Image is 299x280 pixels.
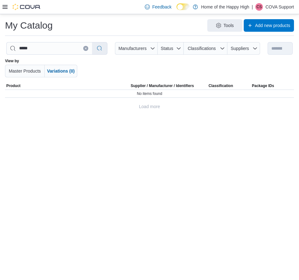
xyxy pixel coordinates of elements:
span: Feedback [152,4,171,10]
button: Master Products [5,65,45,77]
p: | [252,3,253,11]
span: Tools [224,22,234,29]
a: Feedback [142,1,174,13]
input: Dark Mode [177,3,190,10]
span: CS [257,3,262,11]
span: Load more [139,103,160,110]
button: Tools [207,19,242,32]
button: Add new products [244,19,294,32]
span: Manufacturers [118,46,146,51]
button: Clear input [83,46,88,51]
button: Classifications [184,42,227,55]
span: Classification [209,83,233,88]
span: No items found [137,91,162,96]
div: Supplier / Manufacturer / Identifiers [131,83,194,88]
div: COVA Support [255,3,263,11]
span: Product [6,83,20,88]
span: Add new products [255,22,290,29]
span: Master Products [9,69,41,74]
button: Manufacturers [115,42,158,55]
p: COVA Support [265,3,294,11]
span: Status [161,46,173,51]
img: Cova [13,4,41,10]
span: Supplier / Manufacturer / Identifiers [122,83,194,88]
span: Variations (0) [47,69,75,74]
h1: My Catalog [5,19,53,32]
button: Status [158,42,184,55]
span: Classifications [188,46,216,51]
p: Home of the Happy High [201,3,249,11]
button: Variations (0) [45,65,77,77]
label: View by [5,58,19,63]
button: Load more [137,100,163,113]
span: Package IDs [252,83,274,88]
span: Suppliers [231,46,249,51]
button: Suppliers [227,42,260,55]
